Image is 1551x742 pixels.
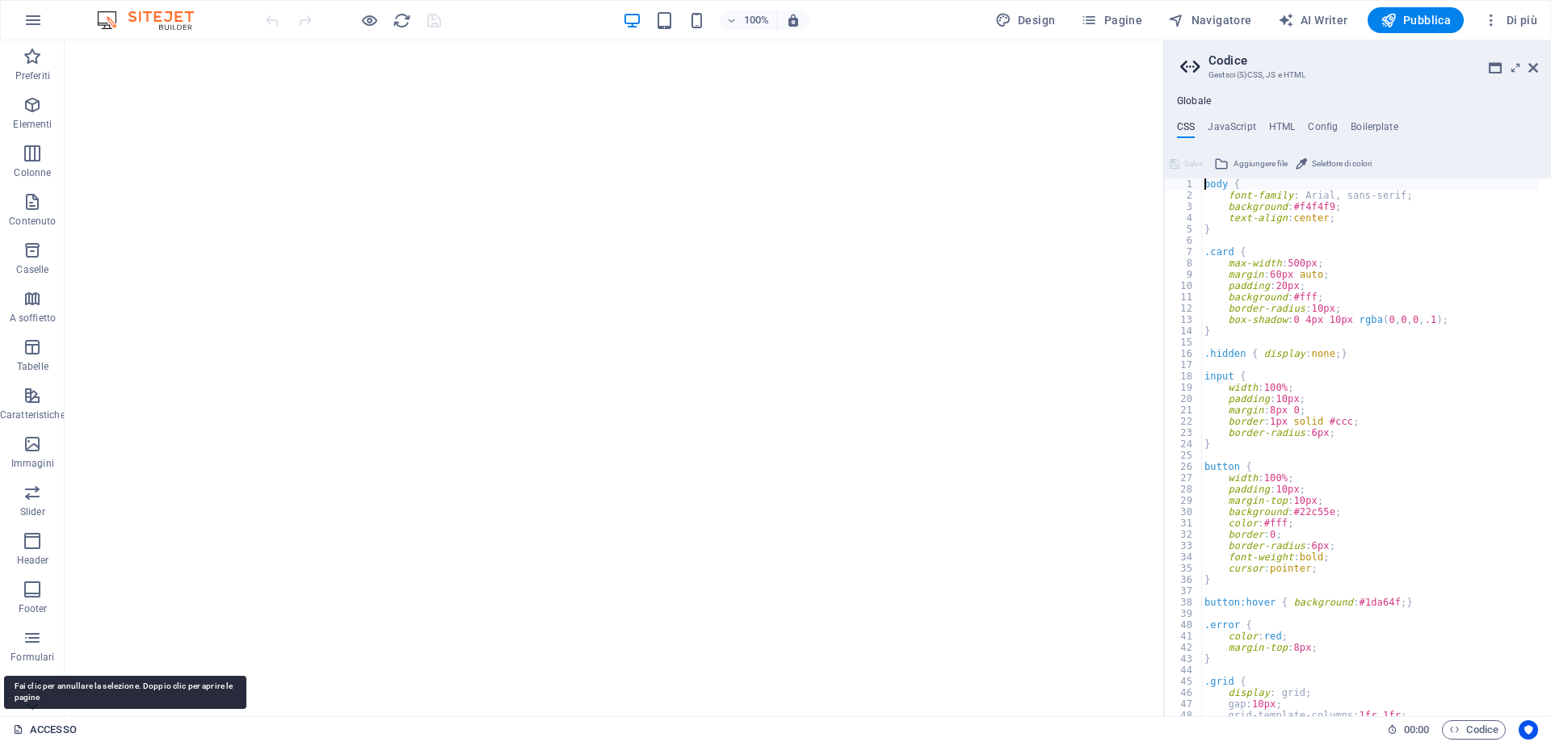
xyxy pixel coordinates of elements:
[1165,563,1203,574] div: 35
[9,215,56,228] p: Contenuto
[1312,154,1372,174] span: Selettore di colori
[989,7,1062,33] button: Design
[1165,235,1203,246] div: 6
[15,69,50,82] p: Preferiti
[16,263,48,276] p: Caselle
[392,10,411,30] button: reload
[1165,664,1203,676] div: 44
[1381,12,1452,28] span: Pubblica
[1165,687,1203,698] div: 46
[1269,121,1296,139] h4: HTML
[1165,574,1203,585] div: 36
[93,10,214,30] img: Editor Logo
[1165,337,1203,348] div: 15
[20,505,45,518] p: Slider
[1351,121,1398,139] h4: Boilerplate
[1165,585,1203,597] div: 37
[19,602,48,615] p: Footer
[1165,178,1203,190] div: 1
[1165,314,1203,325] div: 13
[1404,720,1429,740] span: 00 00
[1165,201,1203,212] div: 3
[1177,121,1195,139] h4: CSS
[13,720,77,740] a: ACCESSO
[1208,53,1538,68] h2: Codice
[1208,121,1255,139] h4: JavaScript
[1271,7,1355,33] button: AI Writer
[1165,518,1203,529] div: 31
[1165,427,1203,438] div: 23
[1278,12,1348,28] span: AI Writer
[1165,405,1203,416] div: 21
[995,12,1056,28] span: Design
[1168,12,1251,28] span: Navigatore
[1415,723,1418,736] span: :
[1165,551,1203,563] div: 34
[1387,720,1430,740] h6: Tempo sessione
[393,11,411,30] i: Ricarica la pagina
[1165,325,1203,337] div: 14
[11,457,54,470] p: Immagini
[1165,382,1203,393] div: 19
[1081,12,1142,28] span: Pagine
[359,10,379,30] button: Clicca qui per lasciare la modalità di anteprima e continuare la modifica
[1368,7,1465,33] button: Pubblica
[1165,472,1203,484] div: 27
[1165,608,1203,619] div: 39
[1165,348,1203,359] div: 16
[1165,698,1203,710] div: 47
[1165,506,1203,518] div: 30
[11,651,54,664] p: Formulari
[13,118,52,131] p: Elementi
[786,13,801,27] i: Quando ridimensioni, regola automaticamente il livello di zoom in modo che corrisponda al disposi...
[1208,68,1506,82] h3: Gestsci (S)CSS, JS e HTML
[1165,450,1203,461] div: 25
[14,166,51,179] p: Colonne
[720,10,777,30] button: 100%
[1165,642,1203,653] div: 42
[1165,258,1203,269] div: 8
[1165,212,1203,224] div: 4
[1177,95,1211,108] h4: Globale
[1165,438,1203,450] div: 24
[989,7,1062,33] div: Design (Ctrl+Alt+Y)
[1165,291,1203,303] div: 11
[1165,190,1203,201] div: 2
[1165,484,1203,495] div: 28
[1308,121,1338,139] h4: Config
[1165,371,1203,382] div: 18
[1165,416,1203,427] div: 22
[1165,676,1203,687] div: 45
[1165,393,1203,405] div: 20
[1477,7,1544,33] button: Di più
[1165,495,1203,506] div: 29
[1165,280,1203,291] div: 10
[1165,224,1203,235] div: 5
[1165,359,1203,371] div: 17
[1165,461,1203,472] div: 26
[10,312,56,325] p: A soffietto
[1165,710,1203,721] div: 48
[1162,7,1258,33] button: Navigatore
[1234,154,1288,174] span: Aggiungere file
[1165,631,1203,642] div: 41
[1165,269,1203,280] div: 9
[17,360,48,373] p: Tabelle
[1165,653,1203,664] div: 43
[1449,720,1498,740] span: Codice
[1165,597,1203,608] div: 38
[1519,720,1538,740] button: Usercentrics
[1165,246,1203,258] div: 7
[1165,540,1203,551] div: 33
[1074,7,1149,33] button: Pagine
[1293,154,1374,174] button: Selettore di colori
[1483,12,1537,28] span: Di più
[1442,720,1506,740] button: Codice
[1165,303,1203,314] div: 12
[1165,529,1203,540] div: 32
[1165,619,1203,631] div: 40
[744,10,770,30] h6: 100%
[1212,154,1290,174] button: Aggiungere file
[17,554,49,567] p: Header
